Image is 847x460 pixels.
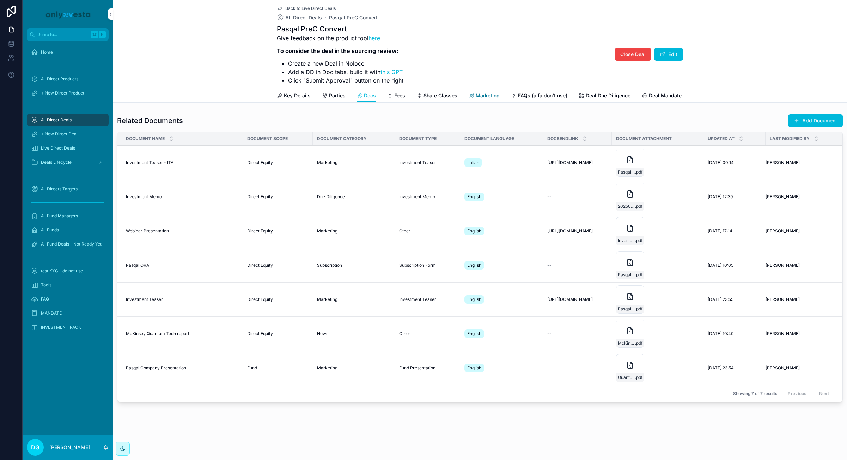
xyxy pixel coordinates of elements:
[284,92,311,99] span: Key Details
[467,262,481,268] span: English
[467,160,479,165] span: Italian
[41,159,72,165] span: Deals Lifecycle
[41,241,102,247] span: All Fund Deals - Not Ready Yet
[126,136,165,141] span: Document Name
[618,306,635,312] span: Pasqal-Investment-Teaser
[27,128,109,140] a: + New Direct Deal
[368,35,380,42] a: here
[766,194,800,200] span: [PERSON_NAME]
[766,365,800,371] span: [PERSON_NAME]
[126,160,173,165] span: Investment Teaser - ITA
[547,297,608,302] a: [URL][DOMAIN_NAME]
[126,262,239,268] a: Pasqal ORA
[635,340,642,346] span: .pdf
[27,279,109,291] a: Tools
[27,307,109,320] a: MANDATE
[511,89,567,103] a: FAQs (alfa don't use)
[126,228,239,234] a: Webinar Presentation
[126,194,162,200] span: Investment Memo
[766,262,800,268] span: [PERSON_NAME]
[615,48,651,61] button: Close Deal
[387,89,405,103] a: Fees
[126,228,169,234] span: Webinar Presentation
[708,136,735,141] span: Updated at
[317,228,337,234] span: Marketing
[247,331,273,337] span: Direct Equity
[635,272,642,278] span: .pdf
[708,365,761,371] a: [DATE] 23:54
[317,365,391,371] a: Marketing
[317,262,342,268] span: Subscription
[317,228,391,234] a: Marketing
[708,331,761,337] a: [DATE] 10:40
[708,160,761,165] a: [DATE] 00:14
[766,228,800,234] span: [PERSON_NAME]
[27,321,109,334] a: INVESTMENT_PACK
[27,265,109,277] a: test KYC - do not use
[317,297,337,302] span: Marketing
[247,228,273,234] span: Direct Equity
[380,68,403,75] a: this GPT
[518,92,567,99] span: FAQs (alfa don't use)
[41,325,81,330] span: INVESTMENT_PACK
[247,297,273,302] span: Direct Equity
[399,365,456,371] a: Fund Presentation
[288,76,403,85] li: Click "Submit Approval" button on the right
[547,194,608,200] a: --
[635,204,642,209] span: .pdf
[464,225,539,237] a: English
[247,365,257,371] span: Fund
[635,238,642,243] span: .pdf
[27,156,109,169] a: Deals Lifecycle
[27,238,109,250] a: All Fund Deals - Not Ready Yet
[126,194,239,200] a: Investment Memo
[27,114,109,126] a: All Direct Deals
[277,34,403,42] p: Give feedback on the product tool
[329,92,346,99] span: Parties
[618,238,635,243] span: Investa-Solutions-Webinar_12092025
[733,391,777,397] span: Showing 7 of 7 results
[547,160,608,165] a: [URL][DOMAIN_NAME]
[547,365,608,371] a: --
[616,217,699,245] a: Investa-Solutions-Webinar_12092025.pdf
[27,73,109,85] a: All Direct Products
[41,76,78,82] span: All Direct Products
[766,160,800,165] span: [PERSON_NAME]
[41,131,78,137] span: + New Direct Deal
[616,136,672,141] span: Document Attachment
[277,14,322,21] a: All Direct Deals
[708,262,733,268] span: [DATE] 10:05
[317,365,337,371] span: Marketing
[117,116,183,126] h1: Related Documents
[464,157,539,168] a: Italian
[277,6,336,11] a: Back to Live Direct Deals
[766,365,834,371] a: [PERSON_NAME]
[770,136,810,141] span: Last Modified By
[41,145,75,151] span: Live Direct Deals
[586,92,630,99] span: Deal Due Diligence
[616,354,699,382] a: Quantonation-II-Teaser-July-25-(1).pdf
[788,114,843,127] button: Add Document
[277,89,311,103] a: Key Details
[44,8,91,20] img: App logo
[322,89,346,103] a: Parties
[547,160,593,165] span: [URL][DOMAIN_NAME]
[247,160,309,165] a: Direct Equity
[38,32,88,37] span: Jump to...
[618,375,635,380] span: Quantonation-II-Teaser-July-25-(1)
[547,194,552,200] span: --
[547,262,552,268] span: --
[467,228,481,234] span: English
[247,331,309,337] a: Direct Equity
[27,210,109,222] a: All Fund Managers
[766,297,800,302] span: [PERSON_NAME]
[467,194,481,200] span: English
[23,41,113,343] div: scrollable content
[467,297,481,302] span: English
[247,194,309,200] a: Direct Equity
[27,28,109,41] button: Jump to...K
[357,89,376,103] a: Docs
[399,331,410,337] span: Other
[616,251,699,279] a: Pasqal-Equity-Subscription-Agreement-(ORA).pdf
[317,160,391,165] a: Marketing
